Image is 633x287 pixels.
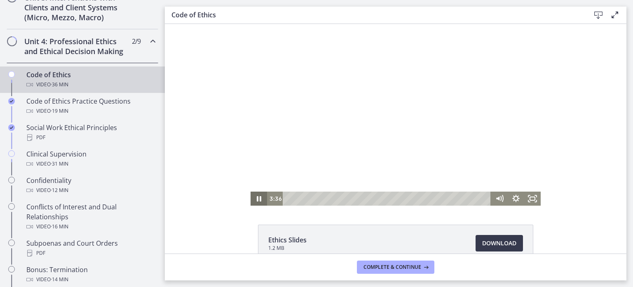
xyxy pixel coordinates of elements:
div: Clinical Supervision [26,149,155,169]
div: Confidentiality [26,176,155,195]
button: Complete & continue [357,261,434,274]
div: Video [26,185,155,195]
div: Code of Ethics Practice Questions [26,96,155,116]
span: · 12 min [51,185,68,195]
div: PDF [26,133,155,142]
div: PDF [26,248,155,258]
i: Completed [8,98,15,104]
div: Conflicts of Interest and Dual Relationships [26,202,155,232]
span: Complete & continue [363,264,421,270]
button: Mute [326,168,343,182]
div: Bonus: Termination [26,265,155,285]
span: · 14 min [51,275,68,285]
span: · 36 min [51,80,68,90]
span: Ethics Slides [268,235,307,245]
div: Code of Ethics [26,70,155,90]
span: · 16 min [51,222,68,232]
div: Video [26,159,155,169]
div: Video [26,106,155,116]
a: Download [476,235,523,251]
button: Fullscreen [359,168,376,182]
div: Video [26,222,155,232]
span: Download [482,238,516,248]
span: 2 / 9 [132,36,141,46]
div: Video [26,80,155,90]
iframe: Video Lesson [165,24,626,206]
span: 1.2 MB [268,245,307,251]
div: Video [26,275,155,285]
button: Show settings menu [343,168,359,182]
i: Completed [8,124,15,131]
div: Social Work Ethical Principles [26,123,155,142]
span: · 31 min [51,159,68,169]
div: Subpoenas and Court Orders [26,238,155,258]
h2: Unit 4: Professional Ethics and Ethical Decision Making [24,36,125,56]
h3: Code of Ethics [171,10,577,20]
span: · 19 min [51,106,68,116]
